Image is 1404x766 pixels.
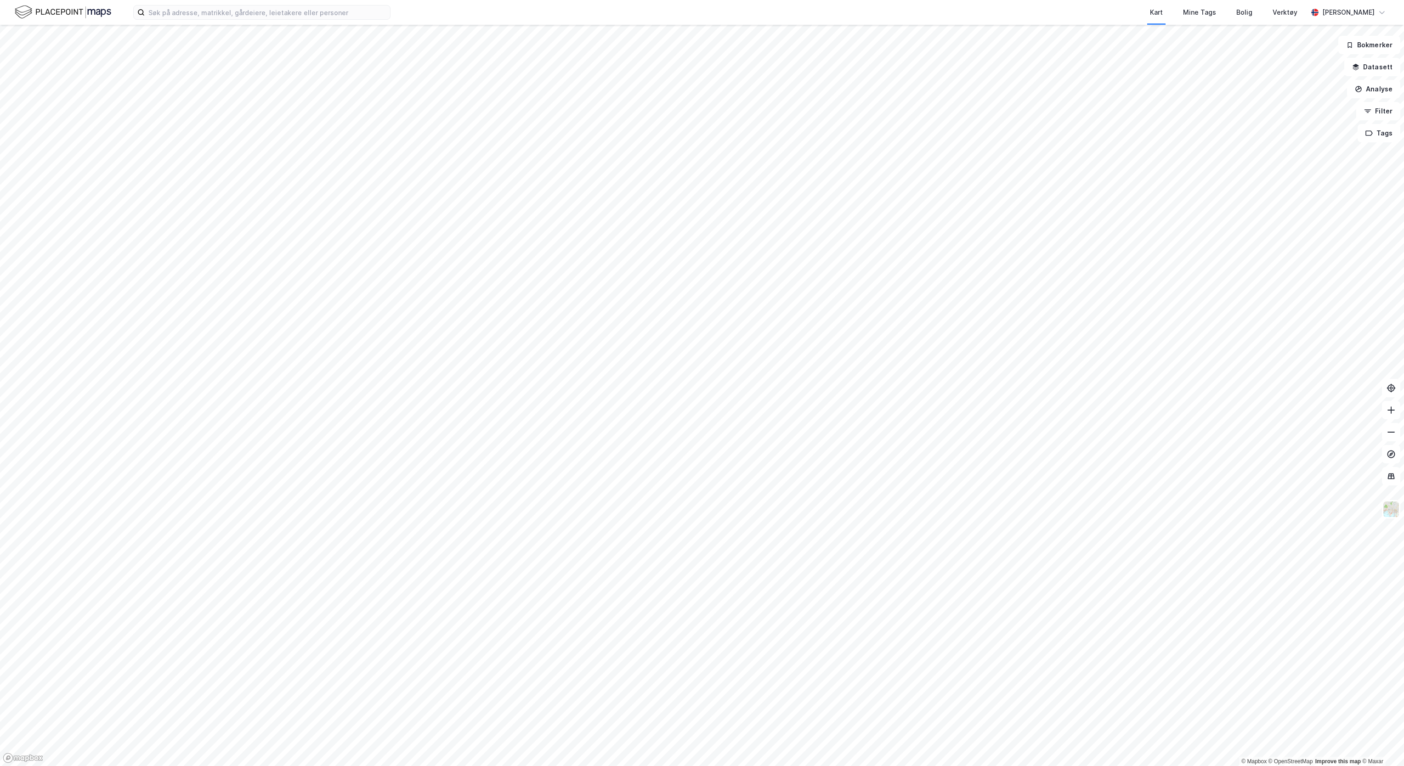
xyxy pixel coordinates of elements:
[1150,7,1163,18] div: Kart
[1344,58,1400,76] button: Datasett
[1382,501,1400,518] img: Z
[1268,758,1313,765] a: OpenStreetMap
[1183,7,1216,18] div: Mine Tags
[1241,758,1267,765] a: Mapbox
[3,753,43,763] a: Mapbox homepage
[15,4,111,20] img: logo.f888ab2527a4732fd821a326f86c7f29.svg
[1322,7,1375,18] div: [PERSON_NAME]
[1358,722,1404,766] iframe: Chat Widget
[145,6,390,19] input: Søk på adresse, matrikkel, gårdeiere, leietakere eller personer
[1236,7,1252,18] div: Bolig
[1358,722,1404,766] div: Kontrollprogram for chat
[1315,758,1361,765] a: Improve this map
[1358,124,1400,142] button: Tags
[1347,80,1400,98] button: Analyse
[1273,7,1297,18] div: Verktøy
[1356,102,1400,120] button: Filter
[1338,36,1400,54] button: Bokmerker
